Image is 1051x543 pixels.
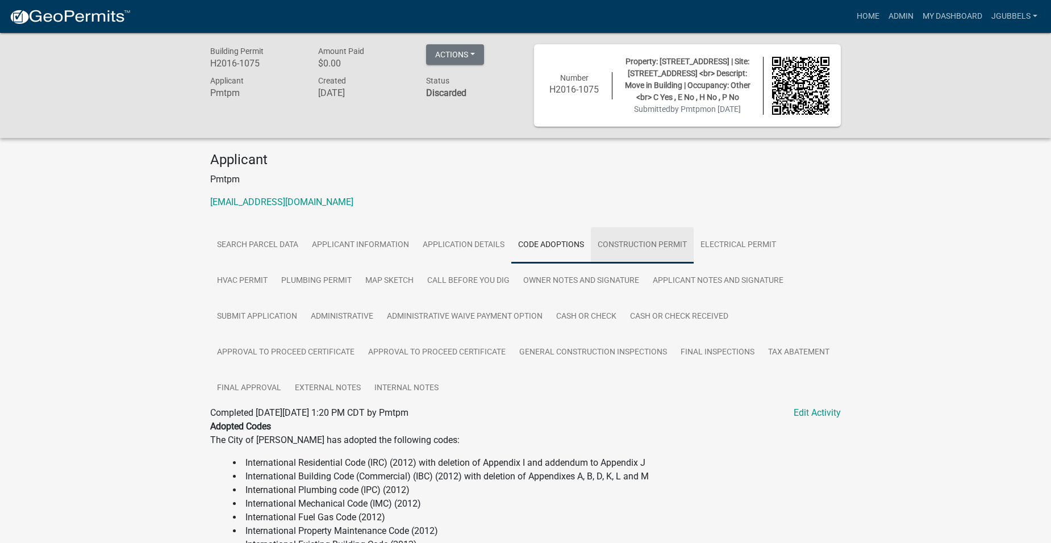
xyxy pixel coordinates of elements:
[274,263,358,299] a: Plumbing Permit
[318,58,409,69] h6: $0.00
[210,370,288,407] a: Final Approval
[918,6,987,27] a: My Dashboard
[852,6,884,27] a: Home
[884,6,918,27] a: Admin
[368,370,445,407] a: Internal Notes
[233,470,841,483] li: International Building Code (Commercial) (IBC) (2012) with deletion of Appendixes A, B, D, K, L a...
[233,456,841,470] li: International Residential Code (IRC) (2012) with deletion of Appendix I and addendum to Appendix J
[304,299,380,335] a: Administrative
[210,263,274,299] a: HVAC Permit
[420,263,516,299] a: Call Before You Dig
[233,511,841,524] li: International Fuel Gas Code (2012)
[511,227,591,264] a: Code Adoptions
[288,370,368,407] a: External Notes
[987,6,1042,27] a: jgubbels
[516,263,646,299] a: Owner Notes and Signature
[305,227,416,264] a: Applicant Information
[210,299,304,335] a: Submit Application
[694,227,783,264] a: Electrical Permit
[549,299,623,335] a: Cash or Check
[210,227,305,264] a: Search Parcel Data
[426,76,449,85] span: Status
[634,105,741,114] span: Submitted on [DATE]
[210,76,244,85] span: Applicant
[210,58,301,69] h6: H2016-1075
[761,335,836,371] a: Tax Abatement
[591,227,694,264] a: Construction Permit
[670,105,707,114] span: by Pmtpm
[210,421,271,432] b: Adopted Codes
[318,47,364,56] span: Amount Paid
[210,87,301,98] h6: Pmtpm
[358,263,420,299] a: Map Sketch
[233,497,841,511] li: International Mechanical Code (IMC) (2012)
[318,76,346,85] span: Created
[210,47,264,56] span: Building Permit
[233,524,841,538] li: International Property Maintenance Code (2012)
[233,483,841,497] li: International Plumbing code (IPC) (2012)
[210,407,408,418] span: Completed [DATE][DATE] 1:20 PM CDT by Pmtpm
[426,44,484,65] button: Actions
[674,335,761,371] a: Final Inspections
[210,197,353,207] a: [EMAIL_ADDRESS][DOMAIN_NAME]
[625,57,750,102] span: Property: [STREET_ADDRESS] | Site: [STREET_ADDRESS] <br> Descript: Move in Building | Occupancy: ...
[210,335,361,371] a: Approval to Proceed Certificate
[210,173,841,186] p: Pmtpm
[512,335,674,371] a: General Construction Inspections
[623,299,735,335] a: Cash or Check Received
[210,152,841,168] h4: Applicant
[380,299,549,335] a: Administrative Waive Payment Option
[426,87,466,98] strong: Discarded
[646,263,790,299] a: Applicant Notes and Signature
[545,84,603,95] h6: H2016-1075
[772,57,830,115] img: QR code
[318,87,409,98] h6: [DATE]
[361,335,512,371] a: Approval to Proceed Certificate
[794,406,841,420] a: Edit Activity
[560,73,589,82] span: Number
[416,227,511,264] a: Application Details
